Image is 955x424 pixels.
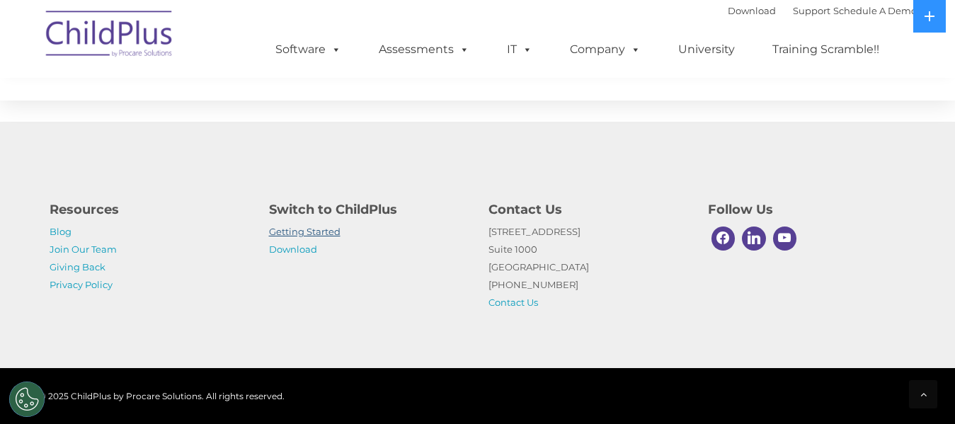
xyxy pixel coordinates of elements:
img: ChildPlus by Procare Solutions [39,1,181,71]
h4: Follow Us [708,200,906,219]
button: Cookies Settings [9,382,45,417]
a: Schedule A Demo [833,5,917,16]
a: Linkedin [738,223,770,254]
h4: Switch to ChildPlus [269,200,467,219]
a: Privacy Policy [50,279,113,290]
a: Assessments [365,35,484,64]
a: Giving Back [50,261,105,273]
a: Company [556,35,655,64]
a: Software [261,35,355,64]
span: © 2025 ChildPlus by Procare Solutions. All rights reserved. [39,391,285,401]
p: [STREET_ADDRESS] Suite 1000 [GEOGRAPHIC_DATA] [PHONE_NUMBER] [488,223,687,311]
span: Last name [197,93,240,104]
a: Contact Us [488,297,538,308]
a: Download [728,5,776,16]
a: IT [493,35,547,64]
a: Support [793,5,830,16]
a: Download [269,243,317,255]
font: | [728,5,917,16]
a: Getting Started [269,226,341,237]
a: Youtube [770,223,801,254]
a: University [664,35,749,64]
h4: Contact Us [488,200,687,219]
h4: Resources [50,200,248,219]
a: Training Scramble!! [758,35,893,64]
a: Blog [50,226,72,237]
a: Facebook [708,223,739,254]
span: Phone number [197,151,257,162]
a: Join Our Team [50,243,117,255]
